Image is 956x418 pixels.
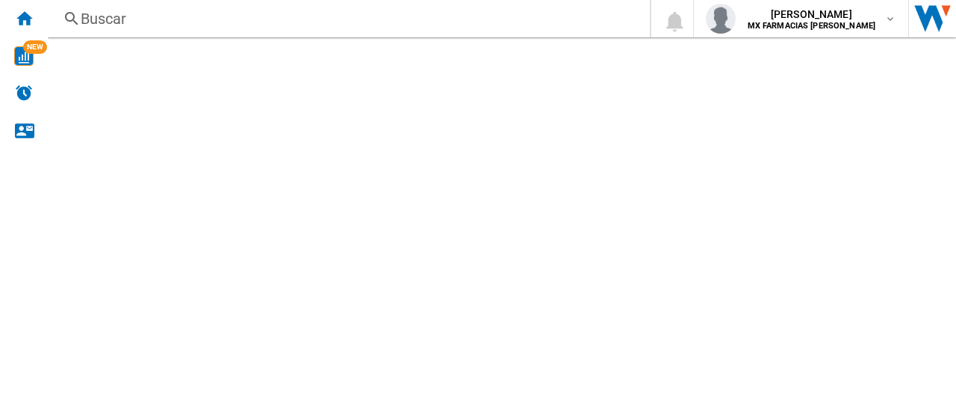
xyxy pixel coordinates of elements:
img: alerts-logo.svg [15,84,33,102]
img: profile.jpg [706,4,736,34]
span: NEW [23,40,47,54]
span: [PERSON_NAME] [748,7,876,22]
img: wise-card.svg [14,46,34,66]
b: MX FARMACIAS [PERSON_NAME] [748,21,876,31]
div: Buscar [81,8,611,29]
